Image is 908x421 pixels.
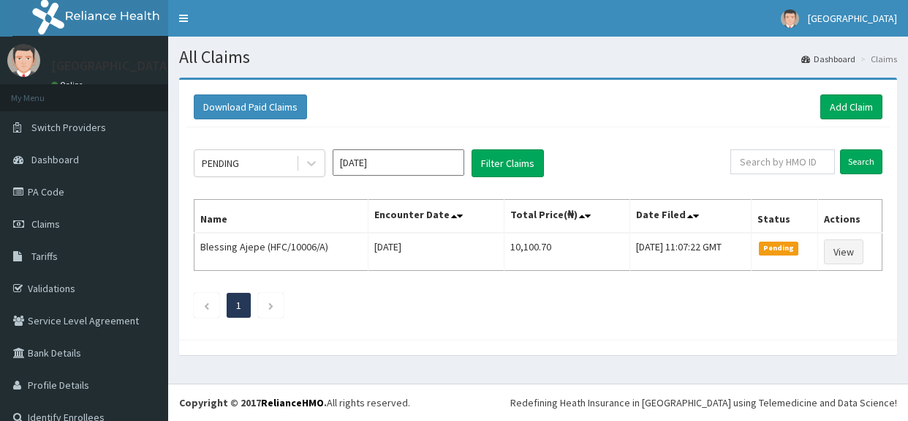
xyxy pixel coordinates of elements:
th: Encounter Date [368,200,504,234]
h1: All Claims [179,48,897,67]
button: Download Paid Claims [194,94,307,119]
a: Add Claim [820,94,882,119]
th: Date Filed [629,200,751,234]
button: Filter Claims [472,149,544,177]
input: Select Month and Year [333,149,464,176]
a: View [824,239,863,264]
span: Switch Providers [31,121,106,134]
img: User Image [781,10,799,28]
span: Pending [759,242,799,255]
span: Dashboard [31,153,79,166]
a: Next page [268,299,274,312]
td: 10,100.70 [504,233,629,271]
a: RelianceHMO [261,396,324,409]
span: Claims [31,217,60,231]
a: Page 1 is your current page [236,299,241,312]
footer: All rights reserved. [168,384,908,421]
input: Search by HMO ID [730,149,835,174]
div: PENDING [202,156,239,171]
li: Claims [857,53,897,65]
img: User Image [7,44,40,77]
th: Total Price(₦) [504,200,629,234]
input: Search [840,149,882,174]
a: Dashboard [801,53,855,65]
p: [GEOGRAPHIC_DATA] [51,59,172,72]
strong: Copyright © 2017 . [179,396,327,409]
span: [GEOGRAPHIC_DATA] [808,12,897,25]
td: [DATE] [368,233,504,271]
td: [DATE] 11:07:22 GMT [629,233,751,271]
th: Actions [818,200,882,234]
span: Tariffs [31,250,58,263]
td: Blessing Ajepe (HFC/10006/A) [194,233,368,271]
div: Redefining Heath Insurance in [GEOGRAPHIC_DATA] using Telemedicine and Data Science! [510,395,897,410]
th: Status [751,200,817,234]
a: Previous page [203,299,210,312]
a: Online [51,80,86,90]
th: Name [194,200,368,234]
